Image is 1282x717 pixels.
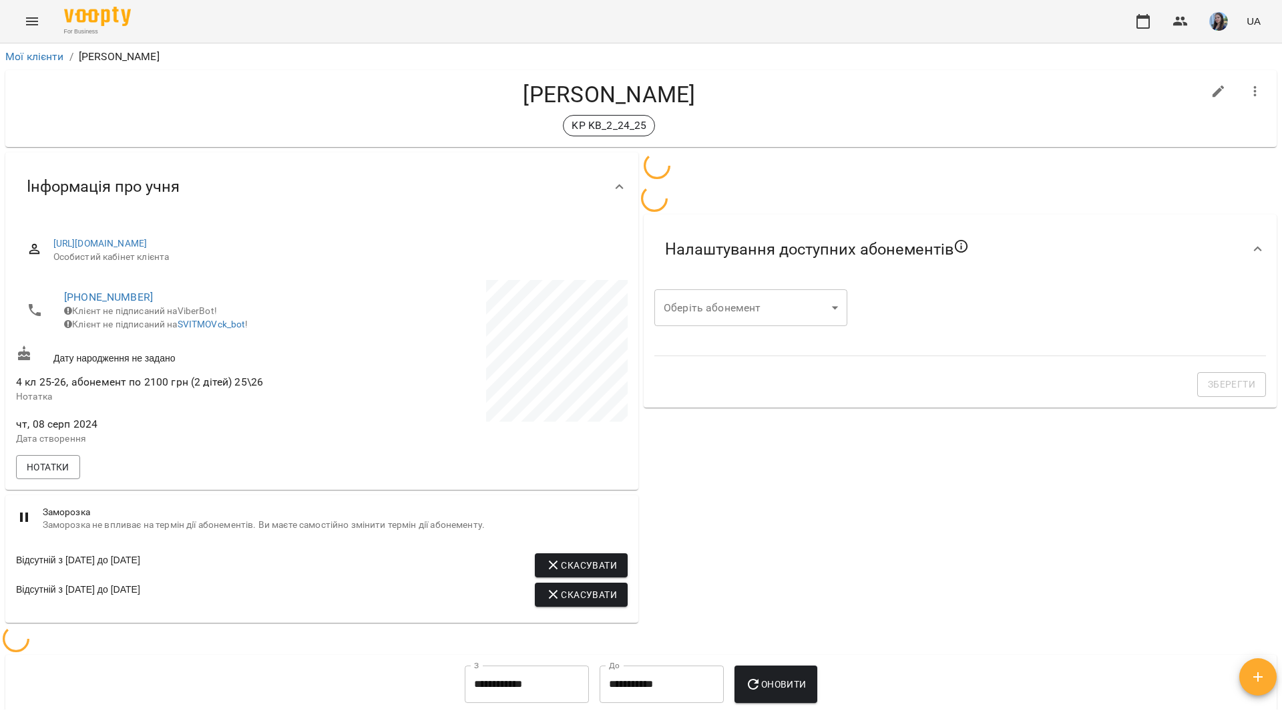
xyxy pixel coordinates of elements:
button: Нотатки [16,455,80,479]
button: Оновити [734,666,817,703]
span: Заморозка не впливає на термін дії абонементів. Ви маєте самостійно змінити термін дії абонементу. [43,519,628,532]
button: Menu [16,5,48,37]
button: Скасувати [535,553,628,577]
img: Voopty Logo [64,7,131,26]
svg: Якщо не обрано жодного, клієнт зможе побачити всі публічні абонементи [953,239,970,255]
span: Налаштування доступних абонементів [665,239,970,260]
span: For Business [64,27,131,36]
p: [PERSON_NAME] [79,49,160,65]
span: UA [1247,14,1261,28]
button: UA [1241,9,1266,33]
span: Скасувати [546,587,617,603]
span: Скасувати [546,557,617,573]
span: Клієнт не підписаний на ViberBot! [64,305,217,316]
span: 4 кл 25-26, абонемент по 2100 грн (2 дітей) 25\26 [16,376,263,388]
button: Скасувати [535,583,628,607]
span: чт, 08 серп 2024 [16,416,319,432]
p: KP KB_2_24_25 [572,118,646,134]
nav: breadcrumb [5,49,1277,65]
p: Нотатка [16,390,319,404]
a: [URL][DOMAIN_NAME] [53,238,148,249]
h4: [PERSON_NAME] [16,81,1203,108]
span: Інформація про учня [27,176,180,197]
div: Налаштування доступних абонементів [644,214,1277,284]
div: Інформація про учня [5,152,638,221]
span: Оновити [745,676,806,692]
span: Заморозка [43,506,628,519]
a: SVITMOVck_bot [178,319,246,329]
span: Нотатки [27,459,69,475]
div: ​ [654,289,847,327]
div: KP KB_2_24_25 [563,115,655,136]
span: Клієнт не підписаний на ! [64,319,248,329]
li: / [69,49,73,65]
div: Відсутній з [DATE] до [DATE] [16,583,140,607]
img: b6e1badff8a581c3b3d1def27785cccf.jpg [1209,12,1228,31]
a: Мої клієнти [5,50,64,63]
p: Дата створення [16,432,319,446]
div: Дату народження не задано [13,343,322,368]
div: Відсутній з [DATE] до [DATE] [16,553,140,577]
span: Особистий кабінет клієнта [53,251,617,264]
a: [PHONE_NUMBER] [64,291,153,303]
